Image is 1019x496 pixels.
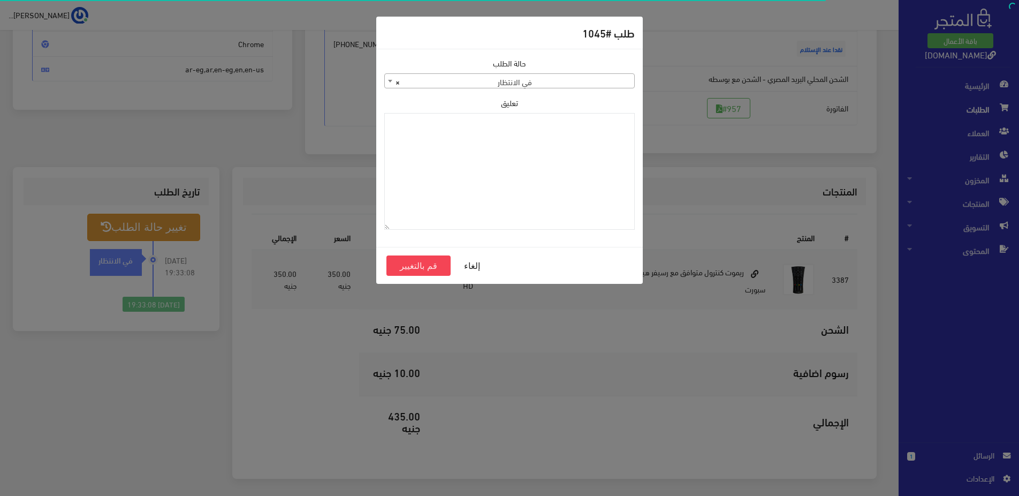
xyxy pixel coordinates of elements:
span: في الانتظار [385,74,634,89]
span: في الانتظار [384,73,635,88]
span: × [396,74,400,89]
label: حالة الطلب [493,57,526,69]
label: تعليق [501,97,518,109]
button: قم بالتغيير [386,255,451,276]
button: إلغاء [451,255,493,276]
h5: طلب #1045 [582,25,635,41]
